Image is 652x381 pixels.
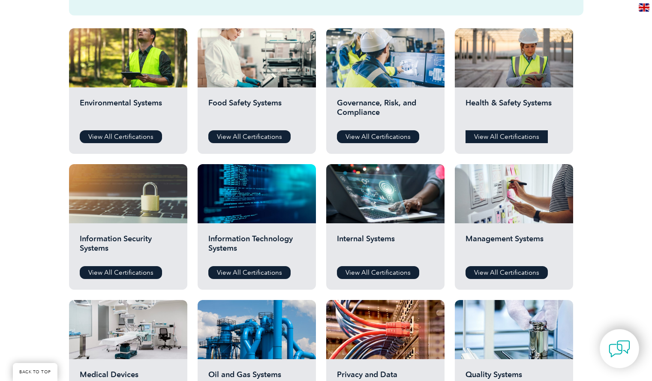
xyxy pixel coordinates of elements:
a: View All Certifications [466,266,548,279]
img: contact-chat.png [609,338,630,360]
h2: Health & Safety Systems [466,98,562,124]
h2: Information Security Systems [80,234,177,260]
a: View All Certifications [208,266,291,279]
a: View All Certifications [466,130,548,143]
a: View All Certifications [80,130,162,143]
h2: Internal Systems [337,234,434,260]
h2: Food Safety Systems [208,98,305,124]
a: View All Certifications [80,266,162,279]
img: en [639,3,649,12]
a: View All Certifications [337,266,419,279]
a: BACK TO TOP [13,363,57,381]
a: View All Certifications [337,130,419,143]
h2: Environmental Systems [80,98,177,124]
h2: Governance, Risk, and Compliance [337,98,434,124]
h2: Information Technology Systems [208,234,305,260]
a: View All Certifications [208,130,291,143]
h2: Management Systems [466,234,562,260]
